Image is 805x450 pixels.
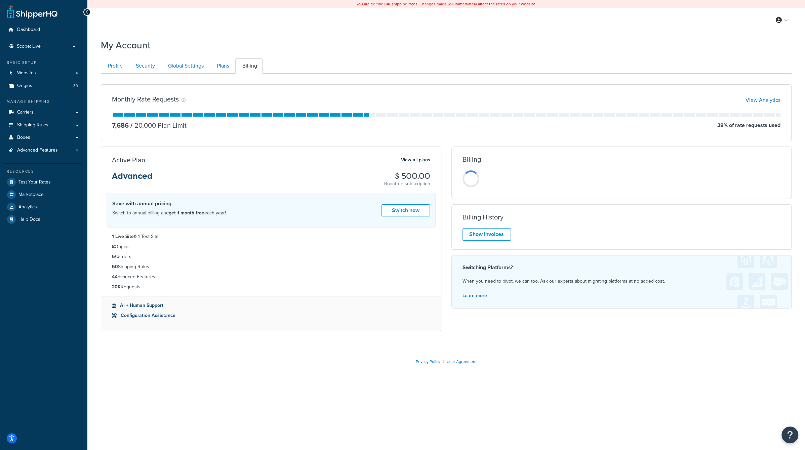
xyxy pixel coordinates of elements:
li: Carriers [112,253,430,260]
b: LIVE [384,1,392,7]
strong: 20K [112,283,121,290]
a: Show Invoices [462,228,511,241]
div: Basic Setup [5,60,82,66]
li: & 1 Test Site [112,233,430,240]
span: Carriers [17,110,34,115]
li: Configuration Assistance [112,312,430,319]
span: Origins [17,83,32,89]
div: Resources [5,169,82,174]
a: Shipping Rules [5,119,82,131]
a: ShipperHQ Home [7,5,57,18]
li: Requests [112,283,430,291]
h4: Save with annual pricing [112,200,226,208]
li: Origins [112,243,430,250]
a: View all plans [401,156,430,164]
a: Billing [235,58,263,74]
li: Origins [5,80,82,92]
p: Switch to annual billing and each year! [112,209,226,217]
h4: Switching Platforms? [462,263,781,272]
p: 7,686 [112,121,129,130]
button: Open Resource Center [781,426,798,443]
strong: get 1 month free [169,209,204,216]
a: Analytics [5,201,82,213]
strong: 1 Live Site [112,233,134,240]
span: / [130,120,133,130]
li: Advanced Features [112,273,430,281]
a: Marketplace [5,189,82,201]
span: 39 [73,83,78,89]
span: Boxes [17,135,30,140]
a: User Agreement [447,359,477,365]
h3: Billing [462,156,481,163]
a: Security [129,58,160,74]
a: Learn more [462,292,487,299]
h3: $ 500.00 [384,172,430,180]
li: Shipping Rules [112,263,430,271]
span: Dashboard [17,27,40,33]
p: Braintree subscription [384,180,430,187]
strong: 4 [112,273,115,280]
li: Advanced Features [5,144,82,157]
a: Dashboard [5,24,82,36]
a: Plans [210,58,235,74]
a: View Analytics [746,96,780,104]
span: Analytics [18,204,37,210]
p: 38 % of rate requests used [717,121,780,130]
strong: 6 [112,253,115,260]
a: Switch now [381,204,430,217]
a: Carriers [5,106,82,119]
a: Advanced Features 4 [5,144,82,157]
span: Help Docs [18,217,40,222]
h3: Billing History [462,213,504,221]
p: 20,000 Plan Limit [129,121,187,130]
a: Profile [101,58,128,74]
span: Scope: Live [17,44,41,49]
h1: My Account [101,39,151,52]
a: Websites 4 [5,67,82,79]
span: 4 [76,148,78,153]
a: Boxes [5,131,82,144]
h3: Advanced [112,172,153,186]
a: Global Settings [161,58,209,74]
li: AI + Human Support [112,302,430,309]
span: 4 [76,70,78,76]
span: Websites [17,70,36,76]
strong: 8 [112,243,115,250]
span: | [443,359,444,365]
a: Help Docs [5,213,82,226]
p: When you need to pivot, we can too. Ask our experts about migrating platforms at no added cost. [462,277,781,286]
span: Marketplace [18,192,44,198]
strong: 50 [112,263,118,270]
span: Shipping Rules [17,122,48,128]
a: Test Your Rates [5,176,82,188]
span: Test Your Rates [18,179,51,185]
h3: Monthly Rate Requests [112,95,179,103]
div: Manage Shipping [5,99,82,105]
h3: Active Plan [112,156,145,164]
li: Websites [5,67,82,79]
a: Origins 39 [5,80,82,92]
a: Privacy Policy [416,359,440,365]
span: Advanced Features [17,148,58,153]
